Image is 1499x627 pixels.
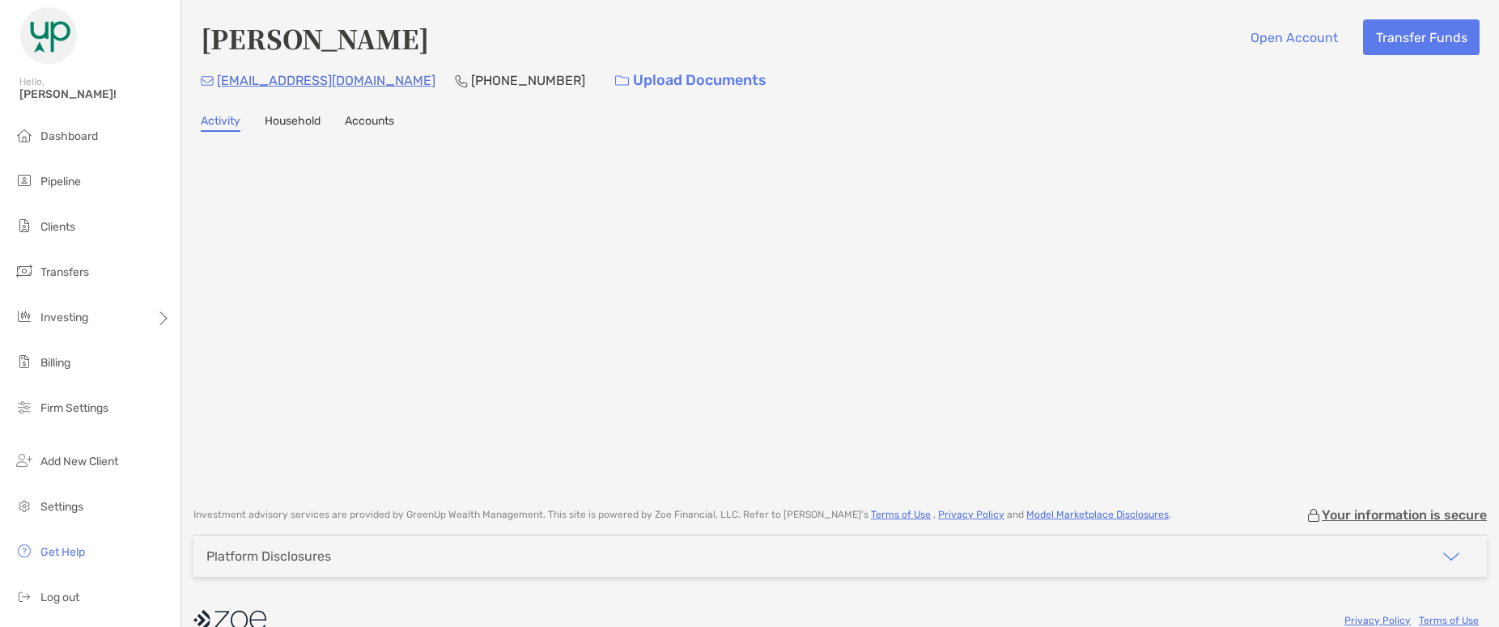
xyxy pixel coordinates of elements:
[40,175,81,189] span: Pipeline
[40,220,75,234] span: Clients
[201,114,240,132] a: Activity
[1344,615,1411,626] a: Privacy Policy
[15,307,34,326] img: investing icon
[40,129,98,143] span: Dashboard
[15,125,34,145] img: dashboard icon
[40,500,83,514] span: Settings
[615,75,629,87] img: button icon
[40,401,108,415] span: Firm Settings
[15,352,34,371] img: billing icon
[40,455,118,468] span: Add New Client
[1419,615,1479,626] a: Terms of Use
[193,509,1171,521] p: Investment advisory services are provided by GreenUp Wealth Management . This site is powered by ...
[871,509,931,520] a: Terms of Use
[19,87,171,101] span: [PERSON_NAME]!
[15,216,34,235] img: clients icon
[15,496,34,515] img: settings icon
[40,545,85,559] span: Get Help
[265,114,321,132] a: Household
[201,19,429,57] h4: [PERSON_NAME]
[455,74,468,87] img: Phone Icon
[15,261,34,281] img: transfers icon
[1238,19,1350,55] button: Open Account
[40,265,89,279] span: Transfers
[605,63,777,98] a: Upload Documents
[15,587,34,606] img: logout icon
[1363,19,1480,55] button: Transfer Funds
[40,591,79,604] span: Log out
[345,114,394,132] a: Accounts
[471,70,585,91] p: [PHONE_NUMBER]
[40,356,70,370] span: Billing
[1322,507,1487,523] p: Your information is secure
[201,76,214,86] img: Email Icon
[938,509,1004,520] a: Privacy Policy
[15,171,34,190] img: pipeline icon
[1026,509,1169,520] a: Model Marketplace Disclosures
[19,6,78,65] img: Zoe Logo
[217,70,435,91] p: [EMAIL_ADDRESS][DOMAIN_NAME]
[40,311,88,324] span: Investing
[15,541,34,561] img: get-help icon
[15,451,34,470] img: add_new_client icon
[15,397,34,417] img: firm-settings icon
[1442,547,1461,566] img: icon arrow
[206,549,331,564] div: Platform Disclosures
